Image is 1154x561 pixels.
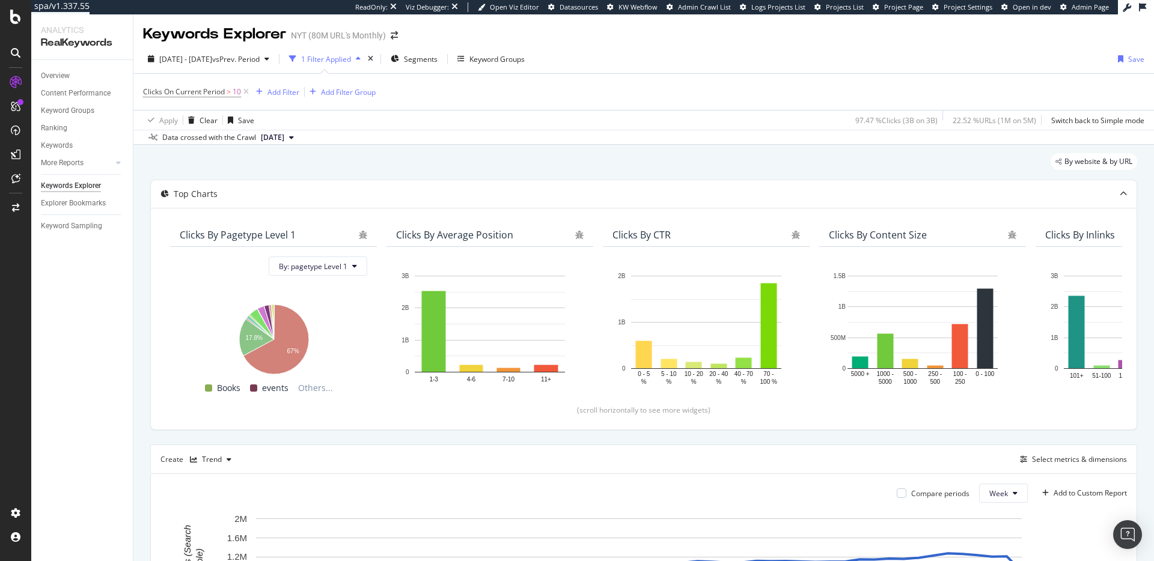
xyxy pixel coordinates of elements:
[1092,372,1111,379] text: 51-100
[1055,365,1058,372] text: 0
[453,49,530,68] button: Keyword Groups
[238,115,254,126] div: Save
[1060,2,1109,12] a: Admin Page
[1070,372,1084,379] text: 101+
[227,533,247,543] text: 1.6M
[560,2,598,11] span: Datasources
[41,180,124,192] a: Keywords Explorer
[618,273,626,279] text: 2B
[1032,454,1127,464] div: Select metrics & dimensions
[641,378,647,385] text: %
[291,29,386,41] div: NYT (80M URL's Monthly)
[1051,153,1137,170] div: legacy label
[1119,372,1134,379] text: 16-50
[251,85,299,99] button: Add Filter
[1046,111,1144,130] button: Switch back to Simple mode
[751,2,805,11] span: Logs Projects List
[269,256,367,276] button: By: pagetype Level 1
[1113,49,1144,68] button: Save
[1051,115,1144,126] div: Switch back to Simple mode
[321,87,376,97] div: Add Filter Group
[842,365,846,372] text: 0
[365,53,376,65] div: times
[792,231,800,239] div: bug
[1001,2,1051,12] a: Open in dev
[826,2,864,11] span: Projects List
[763,371,774,377] text: 70 -
[612,229,671,241] div: Clicks By CTR
[174,188,218,200] div: Top Charts
[1051,304,1058,311] text: 2B
[932,2,992,12] a: Project Settings
[685,371,704,377] text: 10 - 20
[185,450,236,469] button: Trend
[1037,484,1127,503] button: Add to Custom Report
[1072,2,1109,11] span: Admin Page
[612,270,800,386] div: A chart.
[953,115,1036,126] div: 22.52 % URLs ( 1M on 5M )
[41,220,102,232] div: Keyword Sampling
[884,2,923,11] span: Project Page
[41,220,124,232] a: Keyword Sampling
[212,54,260,64] span: vs Prev. Period
[262,381,288,395] span: events
[831,335,846,341] text: 500M
[41,197,106,210] div: Explorer Bookmarks
[548,2,598,12] a: Datasources
[944,2,992,11] span: Project Settings
[607,2,658,12] a: KW Webflow
[359,231,367,239] div: bug
[838,304,846,311] text: 1B
[401,305,409,312] text: 2B
[159,54,212,64] span: [DATE] - [DATE]
[41,180,101,192] div: Keywords Explorer
[829,270,1016,386] svg: A chart.
[740,2,805,12] a: Logs Projects List
[406,369,409,375] text: 0
[41,70,70,82] div: Overview
[855,115,938,126] div: 97.47 % Clicks ( 3B on 3B )
[180,299,367,376] svg: A chart.
[989,488,1008,499] span: Week
[1054,490,1127,497] div: Add to Custom Report
[667,2,731,12] a: Admin Crawl List
[287,348,299,354] text: 67%
[429,376,438,383] text: 1-3
[741,378,746,385] text: %
[903,378,917,385] text: 1000
[41,197,124,210] a: Explorer Bookmarks
[41,139,124,152] a: Keywords
[903,371,917,377] text: 500 -
[143,111,178,130] button: Apply
[217,381,240,395] span: Books
[41,157,84,169] div: More Reports
[41,139,73,152] div: Keywords
[1051,335,1058,341] text: 1B
[41,36,123,50] div: RealKeywords
[928,371,942,377] text: 250 -
[233,83,241,100] span: 10
[41,122,67,135] div: Ranking
[1064,158,1132,165] span: By website & by URL
[930,378,940,385] text: 500
[355,2,388,12] div: ReadOnly:
[490,2,539,11] span: Open Viz Editor
[160,450,236,469] div: Create
[41,105,94,117] div: Keyword Groups
[1013,2,1051,11] span: Open in dev
[401,273,409,279] text: 3B
[502,376,514,383] text: 7-10
[877,371,894,377] text: 1000 -
[666,378,671,385] text: %
[227,86,231,97] span: >
[691,378,697,385] text: %
[143,49,274,68] button: [DATE] - [DATE]vsPrev. Period
[386,49,442,68] button: Segments
[396,270,584,390] svg: A chart.
[41,105,124,117] a: Keyword Groups
[1015,452,1127,467] button: Select metrics & dimensions
[396,229,513,241] div: Clicks By Average Position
